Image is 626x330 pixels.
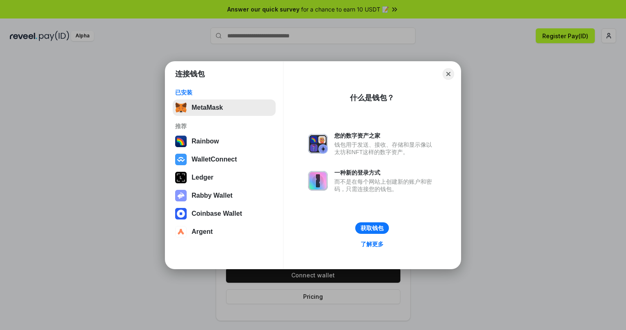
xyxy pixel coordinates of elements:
button: 获取钱包 [355,222,389,234]
button: Rainbow [173,133,276,150]
div: Ledger [192,174,213,181]
div: 了解更多 [361,240,384,248]
button: Coinbase Wallet [173,205,276,222]
div: 已安装 [175,89,273,96]
div: 钱包用于发送、接收、存储和显示像以太坊和NFT这样的数字资产。 [334,141,436,156]
img: svg+xml,%3Csvg%20width%3D%2228%22%20height%3D%2228%22%20viewBox%3D%220%200%2028%2028%22%20fill%3D... [175,154,187,165]
div: 什么是钱包？ [350,93,394,103]
h1: 连接钱包 [175,69,205,79]
button: MetaMask [173,99,276,116]
img: svg+xml,%3Csvg%20xmlns%3D%22http%3A%2F%2Fwww.w3.org%2F2000%2Fsvg%22%20width%3D%2228%22%20height%3... [175,172,187,183]
div: Coinbase Wallet [192,210,242,217]
div: MetaMask [192,104,223,111]
img: svg+xml,%3Csvg%20width%3D%2228%22%20height%3D%2228%22%20viewBox%3D%220%200%2028%2028%22%20fill%3D... [175,226,187,238]
img: svg+xml,%3Csvg%20xmlns%3D%22http%3A%2F%2Fwww.w3.org%2F2000%2Fsvg%22%20fill%3D%22none%22%20viewBox... [175,190,187,201]
img: svg+xml,%3Csvg%20fill%3D%22none%22%20height%3D%2233%22%20viewBox%3D%220%200%2035%2033%22%20width%... [175,102,187,113]
button: Argent [173,224,276,240]
div: Argent [192,228,213,235]
button: Ledger [173,169,276,186]
div: 推荐 [175,122,273,130]
div: Rabby Wallet [192,192,233,199]
a: 了解更多 [356,239,388,249]
img: svg+xml,%3Csvg%20xmlns%3D%22http%3A%2F%2Fwww.w3.org%2F2000%2Fsvg%22%20fill%3D%22none%22%20viewBox... [308,171,328,191]
div: 一种新的登录方式 [334,169,436,176]
div: 而不是在每个网站上创建新的账户和密码，只需连接您的钱包。 [334,178,436,193]
img: svg+xml,%3Csvg%20width%3D%2228%22%20height%3D%2228%22%20viewBox%3D%220%200%2028%2028%22%20fill%3D... [175,208,187,219]
button: Rabby Wallet [173,187,276,204]
div: 您的数字资产之家 [334,132,436,139]
button: Close [443,68,454,80]
div: WalletConnect [192,156,237,163]
button: WalletConnect [173,151,276,168]
img: svg+xml,%3Csvg%20xmlns%3D%22http%3A%2F%2Fwww.w3.org%2F2000%2Fsvg%22%20fill%3D%22none%22%20viewBox... [308,134,328,154]
img: svg+xml,%3Csvg%20width%3D%22120%22%20height%3D%22120%22%20viewBox%3D%220%200%20120%20120%22%20fil... [175,136,187,147]
div: Rainbow [192,138,219,145]
div: 获取钱包 [361,224,384,232]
